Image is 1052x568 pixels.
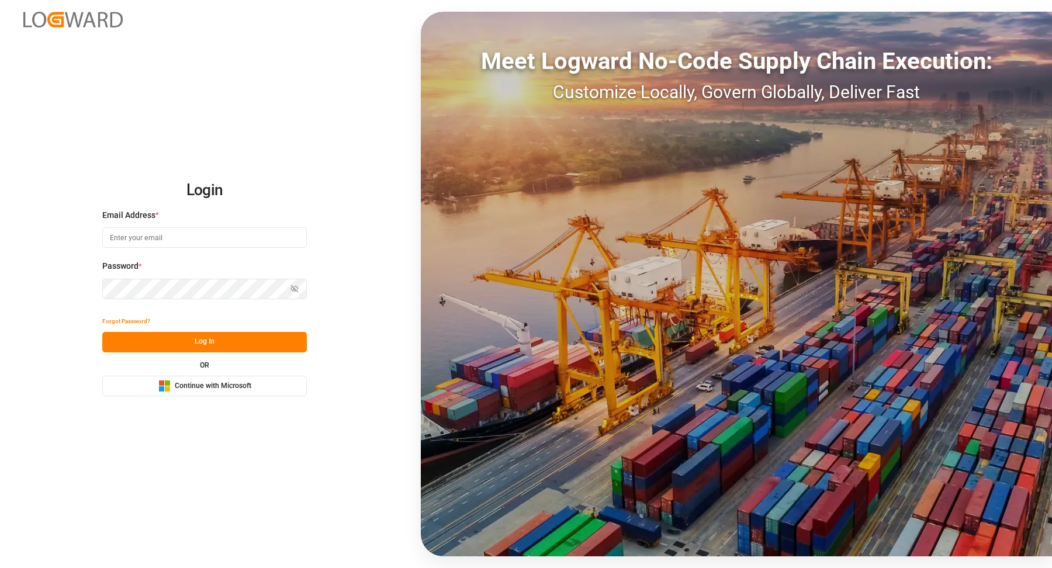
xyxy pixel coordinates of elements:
[421,44,1052,79] div: Meet Logward No-Code Supply Chain Execution:
[102,260,139,272] span: Password
[200,362,209,369] small: OR
[421,79,1052,105] div: Customize Locally, Govern Globally, Deliver Fast
[102,311,150,332] button: Forgot Password?
[102,172,307,209] h2: Login
[23,12,123,27] img: Logward_new_orange.png
[102,227,307,248] input: Enter your email
[175,381,251,392] span: Continue with Microsoft
[102,209,155,221] span: Email Address
[102,332,307,352] button: Log In
[102,376,307,396] button: Continue with Microsoft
